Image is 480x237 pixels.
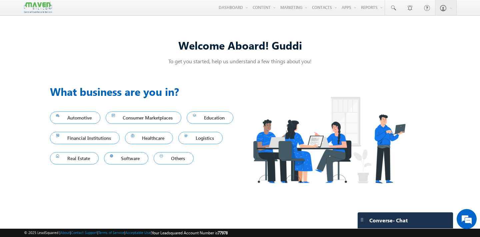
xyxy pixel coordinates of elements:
span: © 2025 LeadSquared | | | | | [24,230,228,236]
span: Education [193,113,227,122]
a: Acceptable Use [125,230,151,235]
a: About [60,230,70,235]
span: Others [160,154,188,163]
p: To get you started, help us understand a few things about you! [50,58,430,65]
img: Industry.png [240,84,418,196]
span: Software [110,154,143,163]
div: Welcome Aboard! Guddi [50,38,430,52]
span: Consumer Marketplaces [112,113,176,122]
span: Logistics [184,133,217,142]
span: Healthcare [131,133,167,142]
span: Converse - Chat [369,217,408,223]
img: Custom Logo [24,2,52,13]
span: Real Estate [56,154,93,163]
span: Automotive [56,113,94,122]
span: Financial Institutions [56,133,114,142]
h3: What business are you in? [50,84,240,100]
a: Contact Support [71,230,97,235]
a: Terms of Service [98,230,124,235]
span: 77978 [218,230,228,235]
img: carter-drag [359,217,365,222]
span: Your Leadsquared Account Number is [152,230,228,235]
